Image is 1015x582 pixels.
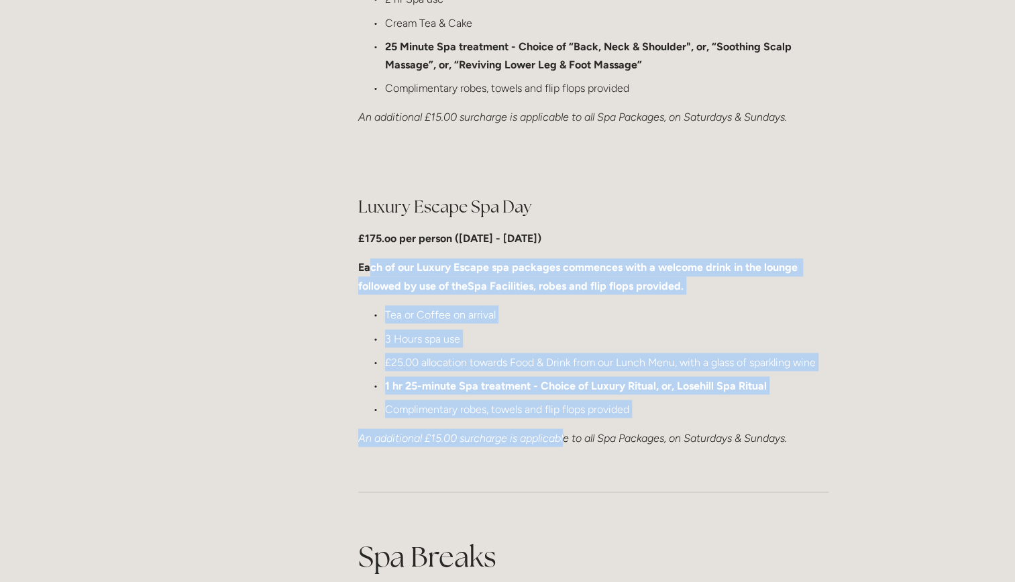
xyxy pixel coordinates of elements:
[358,232,541,245] strong: £175.oo per person ([DATE] - [DATE])
[358,111,787,123] em: An additional £15.00 surcharge is applicable to all Spa Packages, on Saturdays & Sundays.
[385,353,829,371] p: £25.00 allocation towards Food & Drink from our Lunch Menu, with a glass of sparkling wine
[468,279,533,292] a: Spa Facilities
[358,431,787,444] em: An additional £15.00 surcharge is applicable to all Spa Packages, on Saturdays & Sundays.
[385,400,829,418] p: Complimentary robes, towels and flip flops provided
[385,305,829,323] p: Tea or Coffee on arrival
[358,536,829,576] h1: Spa Breaks
[385,379,767,392] strong: 1 hr 25-minute Spa treatment - Choice of Luxury Ritual, or, Losehill Spa Ritual
[385,79,829,97] p: Complimentary robes, towels and flip flops provided
[358,261,800,292] strong: Each of our Luxury Escape spa packages commences with a welcome drink in the lounge followed by u...
[385,40,794,71] strong: 25 Minute Spa treatment - Choice of “Back, Neck & Shoulder", or, “Soothing Scalp Massage”, or, “R...
[358,195,829,219] h2: Luxury Escape Spa Day
[385,14,829,32] p: Cream Tea & Cake
[533,279,684,292] strong: , robes and flip flops provided.
[385,329,829,347] p: 3 Hours spa use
